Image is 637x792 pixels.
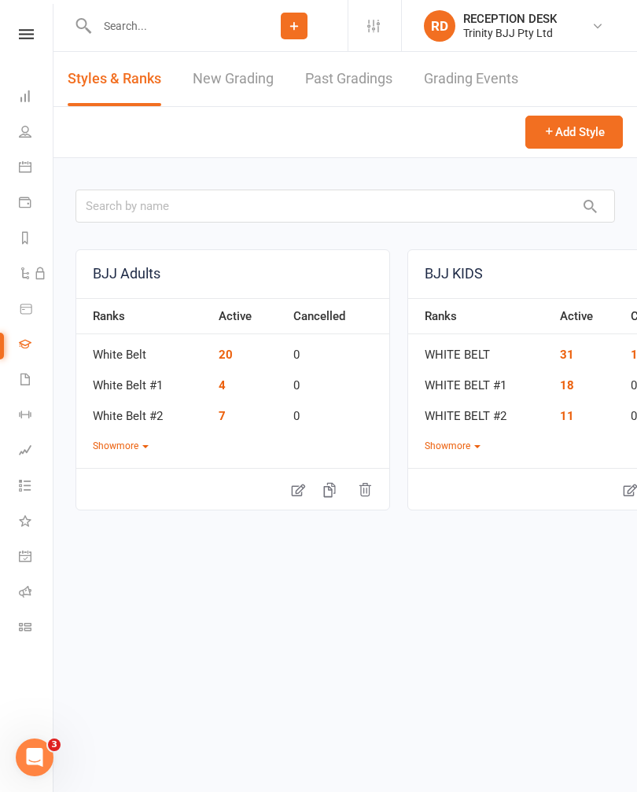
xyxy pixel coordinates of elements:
a: Product Sales [19,293,54,328]
a: Styles & Ranks [68,52,161,106]
button: Showmore [425,439,481,454]
a: Class kiosk mode [19,611,54,646]
th: Cancelled [285,298,389,334]
input: Search... [92,15,241,37]
td: White Belt #2 [76,396,211,426]
a: Assessments [19,434,54,470]
a: 7 [219,409,226,423]
th: Ranks [76,298,211,334]
div: RD [424,10,455,42]
div: Trinity BJJ Pty Ltd [463,26,557,40]
a: Roll call kiosk mode [19,576,54,611]
td: WHITE BELT [408,334,552,365]
button: Showmore [93,439,149,454]
a: Payments [19,186,54,222]
a: What's New [19,505,54,540]
td: White Belt #1 [76,365,211,396]
a: General attendance kiosk mode [19,540,54,576]
a: Reports [19,222,54,257]
a: People [19,116,54,151]
a: 11 [560,409,574,423]
td: White Belt [76,334,211,365]
a: BJJ Adults [76,250,389,298]
button: Add Style [525,116,623,149]
a: Grading Events [424,52,518,106]
a: New Grading [193,52,274,106]
td: 0 [285,365,389,396]
a: 18 [560,378,574,392]
a: Dashboard [19,80,54,116]
th: Ranks [408,298,552,334]
a: 31 [560,348,574,362]
input: Search by name [75,190,615,223]
a: 20 [219,348,233,362]
span: 3 [48,739,61,751]
a: Calendar [19,151,54,186]
iframe: Intercom live chat [16,739,53,776]
td: 0 [285,396,389,426]
td: 0 [285,334,389,365]
a: Past Gradings [305,52,392,106]
div: RECEPTION DESK [463,12,557,26]
th: Active [211,298,285,334]
a: 4 [219,378,226,392]
td: WHITE BELT #1 [408,365,552,396]
th: Active [552,298,623,334]
td: WHITE BELT #2 [408,396,552,426]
